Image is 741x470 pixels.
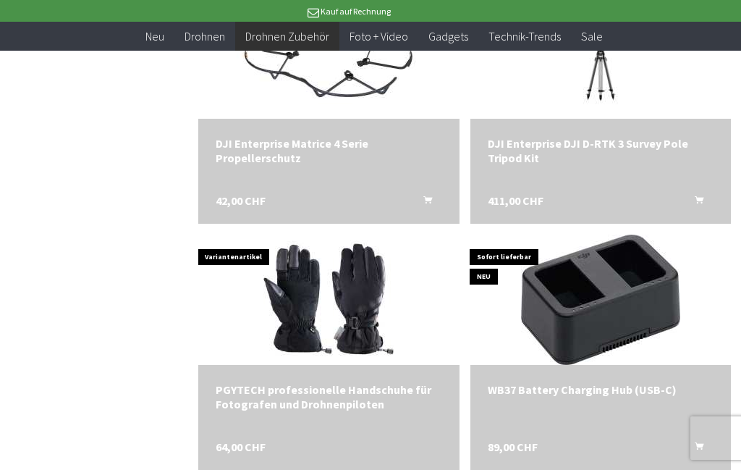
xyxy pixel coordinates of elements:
[406,193,441,212] button: In den Warenkorb
[216,136,441,165] a: DJI Enterprise Matrice 4 Serie Propellerschutz 42,00 CHF In den Warenkorb
[216,382,441,411] div: PGYTECH professionelle Handschuhe für Fotografen und Drohnenpiloten
[216,136,441,165] div: DJI Enterprise Matrice 4 Serie Propellerschutz
[488,136,714,165] a: DJI Enterprise DJI D-RTK 3 Survey Pole Tripod Kit 411,00 CHF In den Warenkorb
[235,22,339,51] a: Drohnen Zubehör
[428,29,468,43] span: Gadgets
[677,193,712,212] button: In den Warenkorb
[216,193,266,208] span: 42,00 CHF
[145,29,164,43] span: Neu
[185,29,225,43] span: Drohnen
[571,22,613,51] a: Sale
[488,29,561,43] span: Technik-Trends
[135,22,174,51] a: Neu
[418,22,478,51] a: Gadgets
[174,22,235,51] a: Drohnen
[263,235,394,365] img: PGYTECH professionelle Handschuhe für Fotografen und Drohnenpiloten
[216,440,266,454] span: 64,00 CHF
[478,22,571,51] a: Technik-Trends
[488,382,714,397] div: WB37 Battery Charging Hub (USB-C)
[245,29,329,43] span: Drohnen Zubehör
[488,193,543,208] span: 411,00 CHF
[521,235,680,365] img: WB37 Battery Charging Hub (USB-C)
[581,29,603,43] span: Sale
[350,29,408,43] span: Foto + Video
[488,382,714,397] a: WB37 Battery Charging Hub (USB-C) 89,00 CHF In den Warenkorb
[216,382,441,411] a: PGYTECH professionelle Handschuhe für Fotografen und Drohnenpiloten 64,00 CHF
[488,136,714,165] div: DJI Enterprise DJI D-RTK 3 Survey Pole Tripod Kit
[339,22,418,51] a: Foto + Video
[677,440,712,458] button: In den Warenkorb
[488,440,538,454] span: 89,00 CHF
